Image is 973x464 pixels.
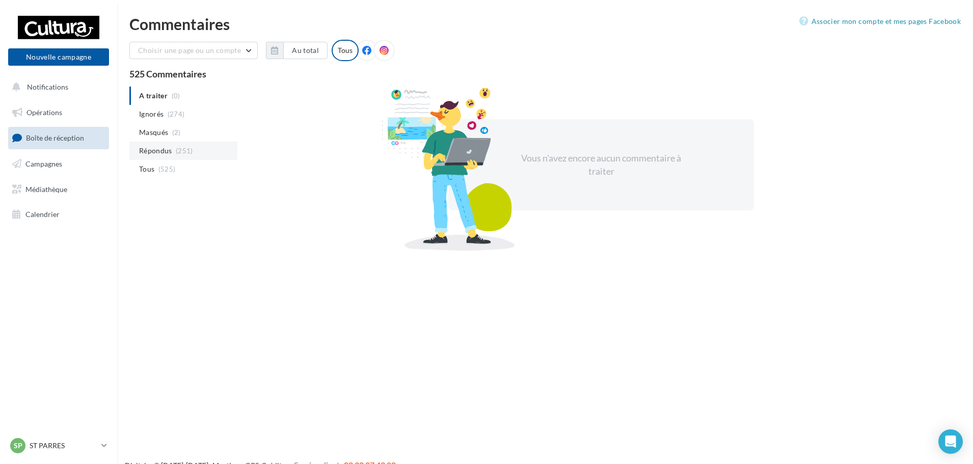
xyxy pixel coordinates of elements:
[283,42,328,59] button: Au total
[26,133,84,142] span: Boîte de réception
[799,15,961,28] a: Associer mon compte et mes pages Facebook
[25,184,67,193] span: Médiathèque
[6,204,111,225] a: Calendrier
[138,46,241,54] span: Choisir une page ou un compte
[139,127,168,138] span: Masqués
[332,40,359,61] div: Tous
[266,42,328,59] button: Au total
[172,128,181,137] span: (2)
[8,48,109,66] button: Nouvelle campagne
[14,441,22,451] span: SP
[6,127,111,149] a: Boîte de réception
[6,153,111,175] a: Campagnes
[25,159,62,168] span: Campagnes
[129,69,961,78] div: 525 Commentaires
[30,441,97,451] p: ST PARRES
[26,108,62,117] span: Opérations
[6,76,107,98] button: Notifications
[129,16,961,32] div: Commentaires
[513,152,689,178] div: Vous n'avez encore aucun commentaire à traiter
[158,165,176,173] span: (525)
[25,210,60,219] span: Calendrier
[27,83,68,91] span: Notifications
[139,164,154,174] span: Tous
[938,429,963,454] div: Open Intercom Messenger
[168,110,185,118] span: (274)
[6,102,111,123] a: Opérations
[6,179,111,200] a: Médiathèque
[129,42,258,59] button: Choisir une page ou un compte
[176,147,193,155] span: (251)
[139,109,164,119] span: Ignorés
[139,146,172,156] span: Répondus
[8,436,109,455] a: SP ST PARRES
